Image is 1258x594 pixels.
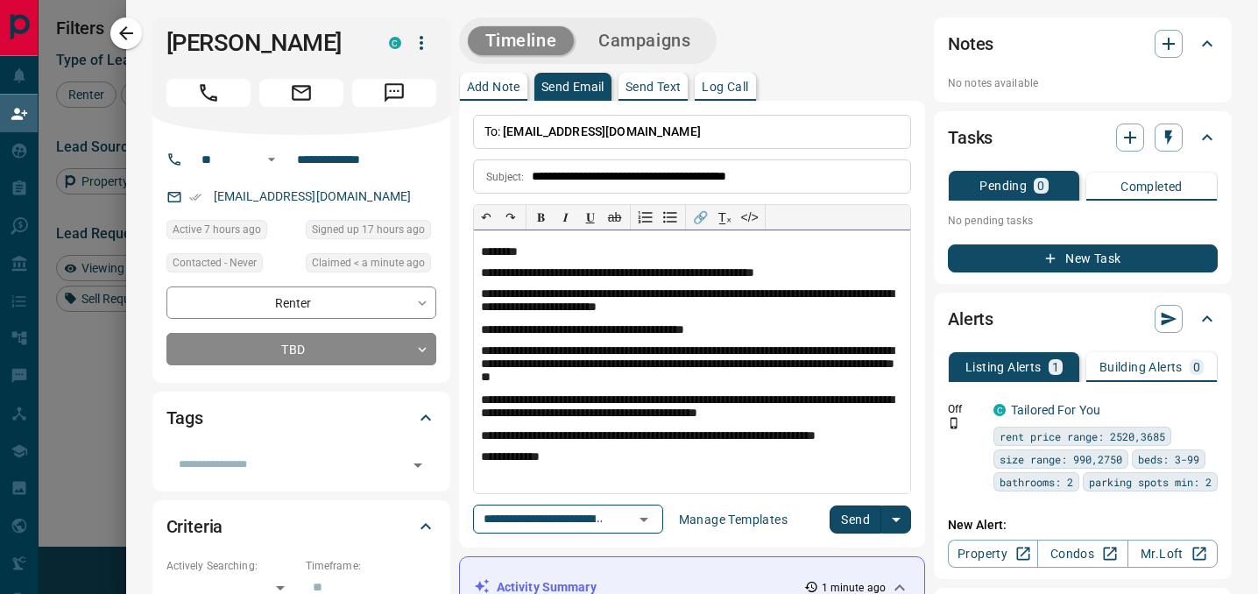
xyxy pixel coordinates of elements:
[1120,180,1183,193] p: Completed
[1000,450,1122,468] span: size range: 990,2750
[166,220,297,244] div: Thu Aug 14 2025
[468,26,575,55] button: Timeline
[189,191,201,203] svg: Email Verified
[1000,473,1073,491] span: bathrooms: 2
[625,81,682,93] p: Send Text
[948,401,983,417] p: Off
[633,205,658,230] button: Numbered list
[578,205,603,230] button: 𝐔
[948,244,1218,272] button: New Task
[406,453,430,477] button: Open
[1011,403,1100,417] a: Tailored For You
[541,81,604,93] p: Send Email
[389,37,401,49] div: condos.ca
[948,417,960,429] svg: Push Notification Only
[166,397,436,439] div: Tags
[214,189,412,203] a: [EMAIL_ADDRESS][DOMAIN_NAME]
[306,220,436,244] div: Wed Aug 13 2025
[830,506,911,534] div: split button
[173,221,261,238] span: Active 7 hours ago
[586,210,595,224] span: 𝐔
[1037,180,1044,192] p: 0
[603,205,627,230] button: ab
[312,254,425,272] span: Claimed < a minute ago
[608,210,622,224] s: ab
[529,205,554,230] button: 𝐁
[473,115,911,149] p: To:
[948,305,993,333] h2: Alerts
[1099,361,1183,373] p: Building Alerts
[166,333,436,365] div: TBD
[668,506,798,534] button: Manage Templates
[948,23,1218,65] div: Notes
[259,79,343,107] span: Email
[1089,473,1212,491] span: parking spots min: 2
[306,558,436,574] p: Timeframe:
[713,205,738,230] button: T̲ₓ
[312,221,425,238] span: Signed up 17 hours ago
[689,205,713,230] button: 🔗
[474,205,498,230] button: ↶
[948,298,1218,340] div: Alerts
[948,30,993,58] h2: Notes
[581,26,708,55] button: Campaigns
[948,124,993,152] h2: Tasks
[965,361,1042,373] p: Listing Alerts
[1037,540,1127,568] a: Condos
[503,124,701,138] span: [EMAIL_ADDRESS][DOMAIN_NAME]
[467,81,520,93] p: Add Note
[166,29,363,57] h1: [PERSON_NAME]
[993,404,1006,416] div: condos.ca
[830,506,881,534] button: Send
[948,117,1218,159] div: Tasks
[658,205,682,230] button: Bullet list
[554,205,578,230] button: 𝑰
[166,506,436,548] div: Criteria
[948,75,1218,91] p: No notes available
[352,79,436,107] span: Message
[166,558,297,574] p: Actively Searching:
[486,169,525,185] p: Subject:
[1127,540,1218,568] a: Mr.Loft
[166,513,223,541] h2: Criteria
[166,286,436,319] div: Renter
[306,253,436,278] div: Thu Aug 14 2025
[173,254,257,272] span: Contacted - Never
[1000,428,1165,445] span: rent price range: 2520,3685
[948,208,1218,234] p: No pending tasks
[261,149,282,170] button: Open
[1193,361,1200,373] p: 0
[948,516,1218,534] p: New Alert:
[166,404,203,432] h2: Tags
[948,540,1038,568] a: Property
[702,81,748,93] p: Log Call
[632,507,656,532] button: Open
[498,205,523,230] button: ↷
[979,180,1027,192] p: Pending
[166,79,251,107] span: Call
[738,205,762,230] button: </>
[1052,361,1059,373] p: 1
[1138,450,1199,468] span: beds: 3-99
